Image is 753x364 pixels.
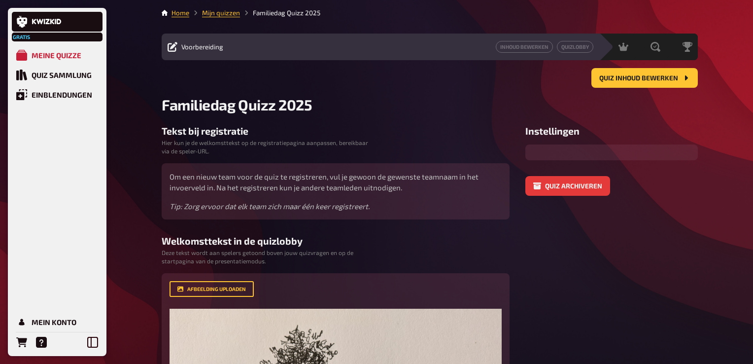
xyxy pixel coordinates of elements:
button: Quiz inhoud bewerken [591,68,698,88]
a: Quizlobby [557,41,593,53]
div: Meine Quizze [32,51,81,60]
div: Quiz Sammlung [32,71,92,79]
span: Voorbereiding [181,43,223,51]
button: Afbeelding uploaden [170,281,254,297]
li: Familiedag Quizz 2025 [240,8,320,18]
a: Hilfe [32,332,51,352]
a: Mein Konto [12,312,103,332]
p: Om een nieuw team voor de quiz te registreren, vul je gewoon de gewenste teamnaam in het invoerve... [170,171,502,193]
span: Quiz inhoud bewerken [599,75,678,82]
a: Mijn quizzen [202,9,240,17]
a: Bestellungen [12,332,32,352]
span: Gratis [13,34,31,40]
a: Home [171,9,189,17]
small: Deze tekst wordt aan spelers getoond boven jouw quizvragen en op de startpagina van de presentati... [162,249,371,265]
button: Quiz archiveren [525,176,610,196]
h3: Welkomsttekst in de quizlobby [162,235,510,247]
a: Meine Quizze [12,45,103,65]
li: Home [171,8,189,18]
h3: Tekst bij registratie [162,125,510,137]
a: Quiz Sammlung [12,65,103,85]
div: Einblendungen [32,90,92,99]
a: Inhoud bewerken [496,41,553,53]
i: Tip: Zorg ervoor dat elk team zich maar één keer registreert. [170,202,370,211]
small: Hier kun je de welkomsttekst op de registratiepagina aanpassen, bereikbaar via de speler-URL. [162,139,371,155]
div: Mein Konto [32,318,76,327]
a: Einblendungen [12,85,103,105]
li: Mijn quizzen [189,8,240,18]
span: Familiedag Quizz 2025 [162,96,312,113]
h3: Instellingen [525,125,698,137]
